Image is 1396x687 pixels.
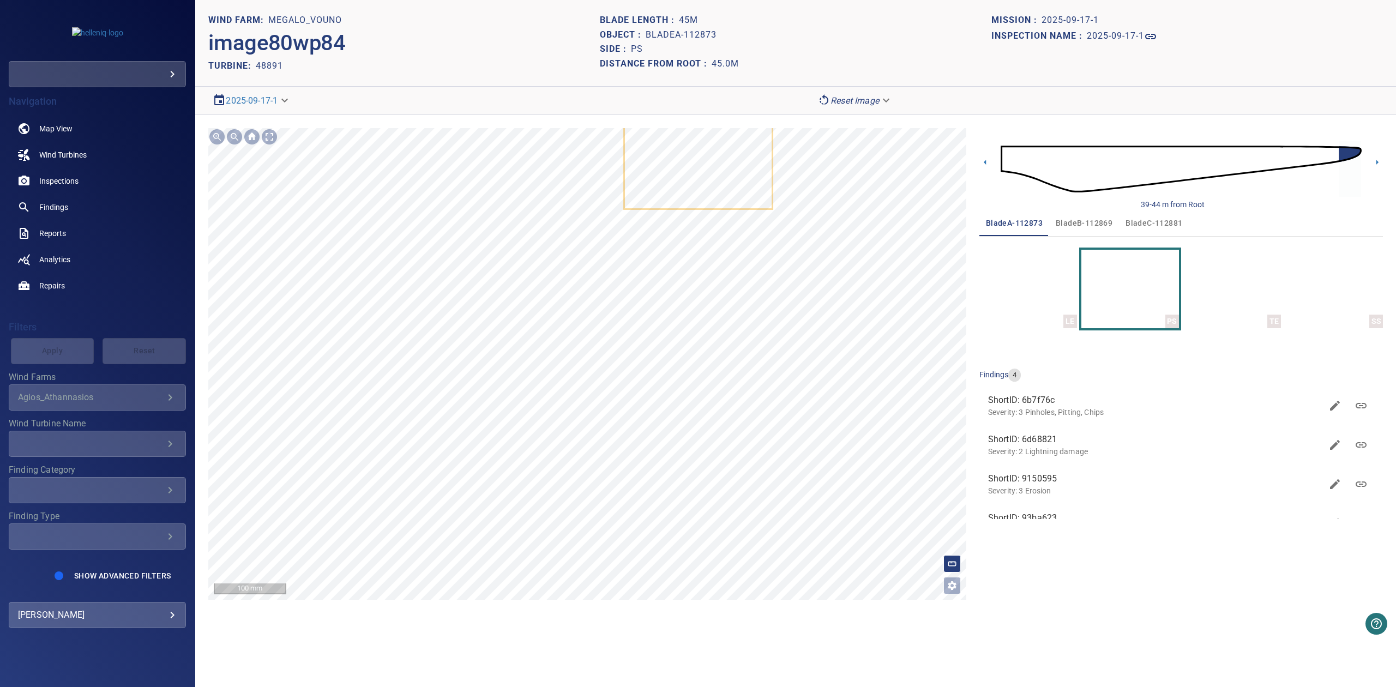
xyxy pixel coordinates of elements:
[208,128,226,146] div: Zoom in
[9,384,186,411] div: Wind Farms
[39,280,65,291] span: Repairs
[9,220,186,246] a: reports noActive
[1165,315,1179,328] div: PS
[1124,250,1135,328] a: PS
[979,250,1077,328] button: LE
[1285,250,1383,328] button: SS
[9,512,186,521] label: Finding Type
[988,407,1322,418] p: Severity: 3 Pinholes, Pitting, Chips
[9,273,186,299] a: repairs noActive
[9,322,186,333] h4: Filters
[9,246,186,273] a: analytics noActive
[631,44,643,55] h1: PS
[1042,15,1099,26] h1: 2025-09-17-1
[74,571,171,580] span: Show Advanced Filters
[208,30,345,56] h2: image80wp84
[1001,125,1362,213] img: d
[39,202,68,213] span: Findings
[18,392,164,402] div: Agios_Athannasios
[600,44,631,55] h1: Side :
[943,577,961,594] button: Open image filters and tagging options
[9,96,186,107] h4: Navigation
[39,149,87,160] span: Wind Turbines
[986,216,1043,230] span: bladeA-112873
[9,431,186,457] div: Wind Turbine Name
[600,59,712,69] h1: Distance from root :
[208,15,268,26] h1: WIND FARM:
[39,228,66,239] span: Reports
[9,168,186,194] a: inspections noActive
[991,31,1087,41] h1: Inspection name :
[9,419,186,428] label: Wind Turbine Name
[1087,30,1157,43] a: 2025-09-17-1
[988,472,1322,485] span: ShortID: 9150595
[226,128,243,146] div: Zoom out
[1087,31,1144,41] h1: 2025-09-17-1
[600,30,646,40] h1: Object :
[1328,250,1339,328] a: SS
[1369,315,1383,328] div: SS
[9,466,186,474] label: Finding Category
[1008,370,1021,381] span: 4
[679,15,698,26] h1: 45m
[9,194,186,220] a: findings noActive
[1267,315,1281,328] div: TE
[1183,250,1281,328] button: TE
[9,523,186,550] div: Finding Type
[979,370,1008,379] span: findings
[261,128,278,146] div: Toggle full page
[1081,250,1179,328] button: PS
[1056,216,1112,230] span: bladeB-112869
[268,15,342,26] h1: Megalo_Vouno
[712,59,739,69] h1: 45.0m
[39,176,79,186] span: Inspections
[9,373,186,382] label: Wind Farms
[9,477,186,503] div: Finding Category
[813,91,896,110] div: Reset Image
[226,95,278,106] a: 2025-09-17-1
[988,433,1322,446] span: ShortID: 6d68821
[991,15,1042,26] h1: Mission :
[988,394,1322,407] span: ShortID: 6b7f76c
[72,27,123,38] img: helleniq-logo
[1063,315,1077,328] div: LE
[243,128,261,146] div: Go home
[18,606,177,624] div: [PERSON_NAME]
[208,61,256,71] h2: TURBINE:
[831,95,879,106] em: Reset Image
[646,30,717,40] h1: bladeA-112873
[39,254,70,265] span: Analytics
[39,123,73,134] span: Map View
[9,142,186,168] a: windturbines noActive
[988,511,1322,525] span: ShortID: 93ba623
[9,61,186,87] div: helleniq
[1022,250,1033,328] a: LE
[1126,216,1182,230] span: bladeC-112881
[1141,199,1205,210] div: 39-44 m from Root
[208,91,295,110] div: 2025-09-17-1
[988,485,1322,496] p: Severity: 3 Erosion
[256,61,283,71] h2: 48891
[9,116,186,142] a: map noActive
[1226,250,1237,328] a: TE
[988,446,1322,457] p: Severity: 2 Lightning damage
[68,567,177,584] button: Show Advanced Filters
[600,15,679,26] h1: Blade length :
